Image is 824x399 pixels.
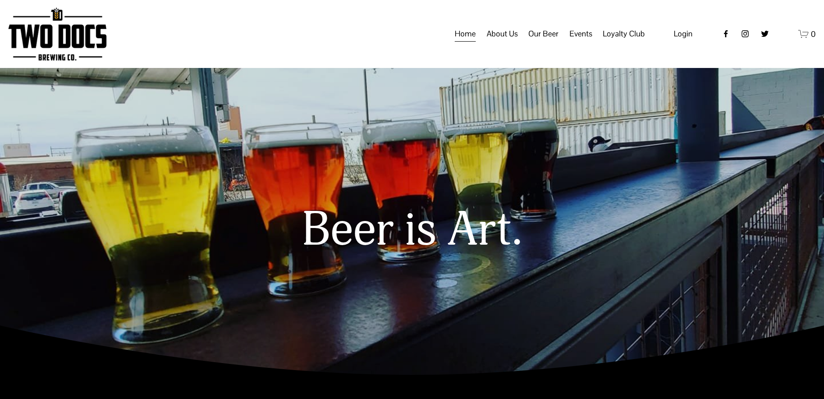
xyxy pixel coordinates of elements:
[603,26,645,41] span: Loyalty Club
[603,26,645,43] a: folder dropdown
[811,29,816,39] span: 0
[487,26,518,41] span: About Us
[528,26,559,43] a: folder dropdown
[8,7,106,61] img: Two Docs Brewing Co.
[528,26,559,41] span: Our Beer
[569,26,592,43] a: folder dropdown
[106,204,719,257] h1: Beer is Art.
[487,26,518,43] a: folder dropdown
[798,28,816,39] a: 0 items in cart
[455,26,476,43] a: Home
[760,29,769,38] a: twitter-unauth
[721,29,730,38] a: Facebook
[674,28,693,39] span: Login
[569,26,592,41] span: Events
[741,29,750,38] a: instagram-unauth
[674,26,693,41] a: Login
